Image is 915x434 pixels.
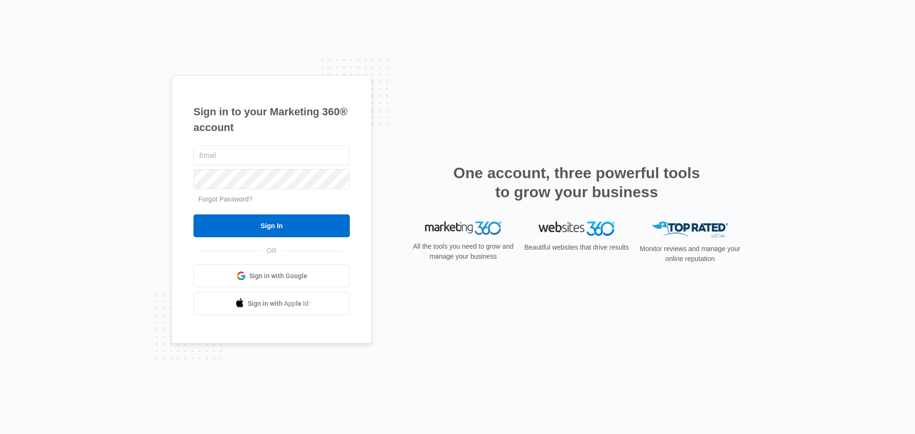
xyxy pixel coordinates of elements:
[260,246,284,256] span: OR
[193,145,350,165] input: Email
[523,242,630,252] p: Beautiful websites that drive results
[652,222,728,237] img: Top Rated Local
[539,222,615,235] img: Websites 360
[193,104,350,135] h1: Sign in to your Marketing 360® account
[637,244,743,264] p: Monitor reviews and manage your online reputation
[249,271,307,281] span: Sign in with Google
[450,163,703,202] h2: One account, three powerful tools to grow your business
[198,195,253,203] a: Forgot Password?
[193,264,350,287] a: Sign in with Google
[193,214,350,237] input: Sign In
[410,242,517,262] p: All the tools you need to grow and manage your business
[193,292,350,315] a: Sign in with Apple Id
[425,222,501,235] img: Marketing 360
[248,299,309,309] span: Sign in with Apple Id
